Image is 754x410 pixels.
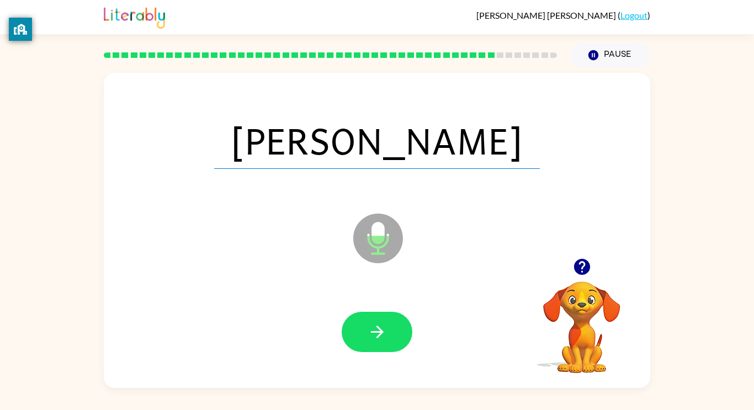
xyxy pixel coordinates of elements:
[620,10,647,20] a: Logout
[476,10,618,20] span: [PERSON_NAME] [PERSON_NAME]
[214,111,540,169] span: [PERSON_NAME]
[570,42,650,68] button: Pause
[527,264,637,375] video: Your browser must support playing .mp4 files to use Literably. Please try using another browser.
[9,18,32,41] button: privacy banner
[476,10,650,20] div: ( )
[104,4,165,29] img: Literably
